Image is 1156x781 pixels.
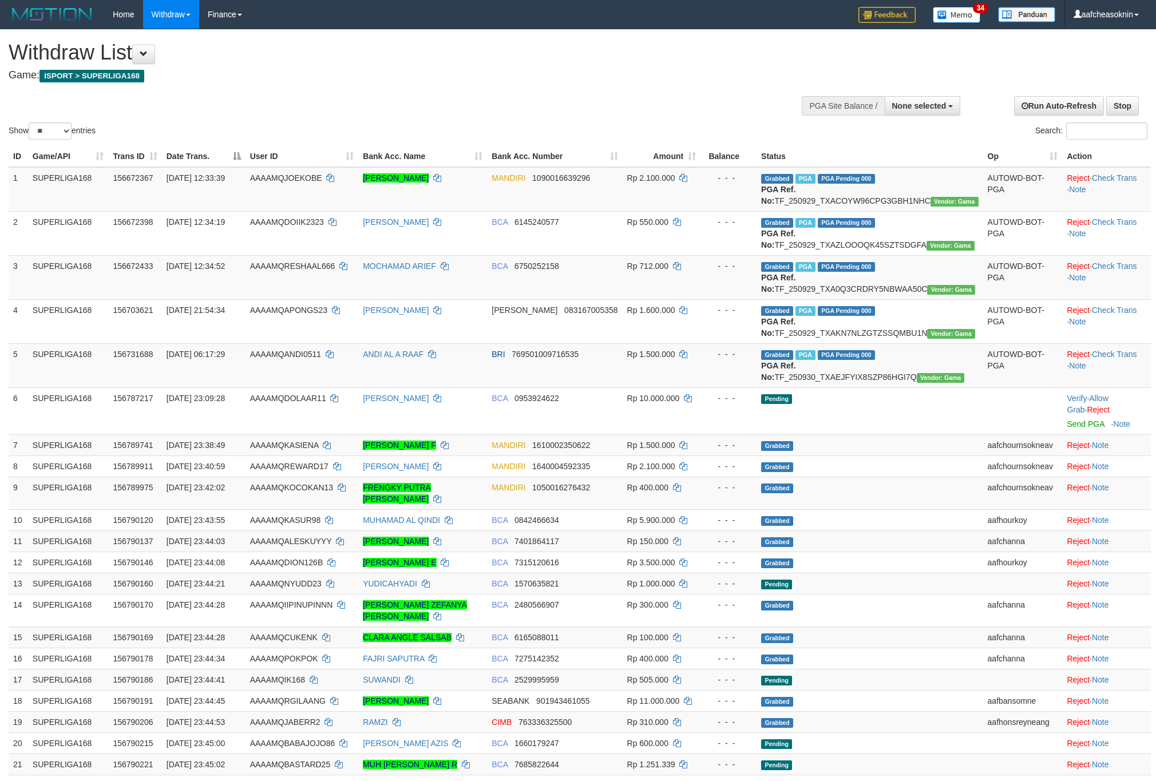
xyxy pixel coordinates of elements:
[1087,405,1110,414] a: Reject
[1062,255,1151,299] td: · ·
[1062,167,1151,212] td: · ·
[250,350,322,359] span: AAAAMQANDI0511
[761,229,795,249] b: PGA Ref. No:
[113,516,153,525] span: 156790120
[9,41,759,64] h1: Withdraw List
[363,483,431,504] a: FRENGKY PUTRA [PERSON_NAME]
[167,441,225,450] span: [DATE] 23:38:49
[113,462,153,471] span: 156789911
[28,573,109,594] td: SUPERLIGA168
[705,632,752,643] div: - - -
[113,579,153,588] span: 156790160
[113,394,153,403] span: 156787217
[1067,261,1090,271] a: Reject
[1092,675,1109,684] a: Note
[363,516,440,525] a: MUHAMAD AL QINDI
[167,462,225,471] span: [DATE] 23:40:59
[1062,552,1151,573] td: ·
[761,441,793,451] span: Grabbed
[983,509,1063,530] td: aafhourkoy
[705,439,752,451] div: - - -
[983,530,1063,552] td: aafchanna
[39,70,144,82] span: ISPORT > SUPERLIGA168
[514,600,559,609] span: Copy 2480566907 to clipboard
[167,261,225,271] span: [DATE] 12:34:52
[761,185,795,205] b: PGA Ref. No:
[28,434,109,455] td: SUPERLIGA168
[363,654,424,663] a: FAJRI SAPUTRA
[532,483,590,492] span: Copy 1050016276432 to clipboard
[818,306,875,316] span: PGA Pending
[1092,760,1109,769] a: Note
[761,174,793,184] span: Grabbed
[28,552,109,573] td: SUPERLIGA168
[627,441,675,450] span: Rp 1.500.000
[28,255,109,299] td: SUPERLIGA168
[1092,537,1109,546] a: Note
[1092,441,1109,450] a: Note
[983,167,1063,212] td: AUTOWD-BOT-PGA
[250,261,335,271] span: AAAAMQRESHAAL666
[512,350,579,359] span: Copy 769501009716535 to clipboard
[705,482,752,493] div: - - -
[250,537,332,546] span: AAAAMQALESKUYYY
[761,306,793,316] span: Grabbed
[246,146,359,167] th: User ID: activate to sort column ascending
[1067,675,1090,684] a: Reject
[818,262,875,272] span: PGA Pending
[167,600,225,609] span: [DATE] 23:44:28
[627,217,668,227] span: Rp 550.000
[761,317,795,338] b: PGA Ref. No:
[627,350,675,359] span: Rp 1.500.000
[250,217,324,227] span: AAAAMQDOIIK2323
[931,197,979,207] span: Vendor URL: https://trx31.1velocity.biz
[795,218,815,228] span: Marked by aafsoycanthlai
[1069,361,1086,370] a: Note
[998,7,1055,22] img: panduan.png
[514,558,559,567] span: Copy 7315120616 to clipboard
[167,217,225,227] span: [DATE] 12:34:19
[1067,441,1090,450] a: Reject
[1062,387,1151,434] td: · ·
[167,516,225,525] span: [DATE] 23:43:55
[167,558,225,567] span: [DATE] 23:44:08
[761,601,793,610] span: Grabbed
[1092,217,1137,227] a: Check Trans
[1067,696,1090,705] a: Reject
[1069,273,1086,282] a: Note
[1067,717,1090,727] a: Reject
[363,350,423,359] a: ANDI AL A RAAF
[795,262,815,272] span: Marked by aafsoycanthlai
[1092,350,1137,359] a: Check Trans
[1092,261,1137,271] a: Check Trans
[1014,96,1104,116] a: Run Auto-Refresh
[363,173,429,183] a: [PERSON_NAME]
[973,3,988,13] span: 34
[492,261,508,271] span: BCA
[705,578,752,589] div: - - -
[802,96,884,116] div: PGA Site Balance /
[492,306,557,315] span: [PERSON_NAME]
[983,211,1063,255] td: AUTOWD-BOT-PGA
[927,329,975,339] span: Vendor URL: https://trx31.1velocity.biz
[1067,350,1090,359] a: Reject
[9,627,28,648] td: 15
[9,167,28,212] td: 1
[250,462,328,471] span: AAAAMQREWARD17
[514,261,559,271] span: Copy 6750252158 to clipboard
[363,537,429,546] a: [PERSON_NAME]
[927,241,975,251] span: Vendor URL: https://trx31.1velocity.biz
[757,299,983,343] td: TF_250929_TXAKN7NLZGTZSSQMBU1N
[1067,558,1090,567] a: Reject
[627,173,675,183] span: Rp 2.100.000
[250,173,322,183] span: AAAAMQJOEKOBE
[28,627,109,648] td: SUPERLIGA168
[113,537,153,546] span: 156790137
[761,350,793,360] span: Grabbed
[492,516,508,525] span: BCA
[532,441,590,450] span: Copy 1610002350622 to clipboard
[927,285,975,295] span: Vendor URL: https://trx31.1velocity.biz
[358,146,487,167] th: Bank Acc. Name: activate to sort column ascending
[9,146,28,167] th: ID
[1067,516,1090,525] a: Reject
